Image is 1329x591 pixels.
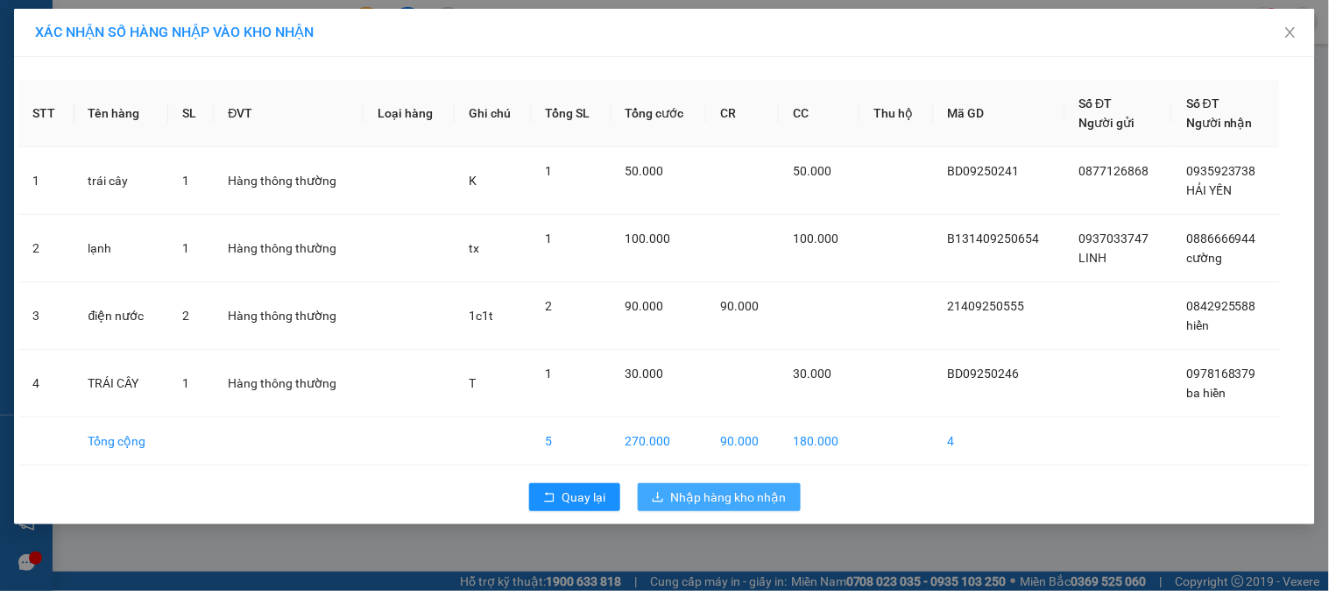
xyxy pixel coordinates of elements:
[1186,299,1256,313] span: 0842925588
[934,417,1065,466] td: 4
[529,483,620,511] button: rollbackQuay lại
[532,80,611,147] th: Tổng SL
[934,80,1065,147] th: Mã GD
[74,350,168,417] td: TRÁI CÂY
[214,80,364,147] th: ĐVT
[455,80,532,147] th: Ghi chú
[182,241,189,255] span: 1
[214,282,364,350] td: Hàng thông thường
[1283,25,1297,39] span: close
[214,350,364,417] td: Hàng thông thường
[626,164,664,178] span: 50.000
[652,491,664,505] span: download
[182,174,189,188] span: 1
[793,164,831,178] span: 50.000
[469,174,477,188] span: K
[546,231,553,246] span: 1
[546,299,553,313] span: 2
[35,24,314,40] span: XÁC NHẬN SỐ HÀNG NHẬP VÀO KHO NHẬN
[1186,251,1222,265] span: cường
[1266,9,1315,58] button: Close
[671,488,787,507] span: Nhập hàng kho nhận
[779,80,859,147] th: CC
[1186,231,1256,246] span: 0886666944
[18,147,74,215] td: 1
[546,367,553,381] span: 1
[1186,96,1219,110] span: Số ĐT
[626,231,671,246] span: 100.000
[1186,183,1232,197] span: HẢI YẾN
[182,376,189,390] span: 1
[859,80,933,147] th: Thu hộ
[948,299,1025,313] span: 21409250555
[74,215,168,282] td: lạnh
[74,147,168,215] td: trái cây
[18,215,74,282] td: 2
[469,376,476,390] span: T
[1079,116,1135,130] span: Người gửi
[611,417,706,466] td: 270.000
[779,417,859,466] td: 180.000
[626,367,664,381] span: 30.000
[793,367,831,381] span: 30.000
[1186,116,1253,130] span: Người nhận
[1079,164,1149,178] span: 0877126868
[626,299,664,313] span: 90.000
[18,350,74,417] td: 4
[793,231,838,246] span: 100.000
[1186,386,1226,400] span: ba hiền
[546,164,553,178] span: 1
[469,241,479,255] span: tx
[74,417,168,466] td: Tổng cộng
[543,491,555,505] span: rollback
[1186,367,1256,381] span: 0978168379
[18,80,74,147] th: STT
[18,282,74,350] td: 3
[1186,164,1256,178] span: 0935923738
[74,282,168,350] td: điện nước
[214,147,364,215] td: Hàng thông thường
[706,80,779,147] th: CR
[720,299,759,313] span: 90.000
[168,80,215,147] th: SL
[706,417,779,466] td: 90.000
[214,215,364,282] td: Hàng thông thường
[638,483,801,511] button: downloadNhập hàng kho nhận
[532,417,611,466] td: 5
[1079,231,1149,246] span: 0937033747
[1079,251,1107,265] span: LINH
[948,164,1020,178] span: BD09250241
[364,80,455,147] th: Loại hàng
[1079,96,1113,110] span: Số ĐT
[1186,318,1209,332] span: hiển
[562,488,606,507] span: Quay lại
[948,231,1040,246] span: B131409250654
[469,309,493,323] span: 1c1t
[74,80,168,147] th: Tên hàng
[948,367,1020,381] span: BD09250246
[182,309,189,323] span: 2
[611,80,706,147] th: Tổng cước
